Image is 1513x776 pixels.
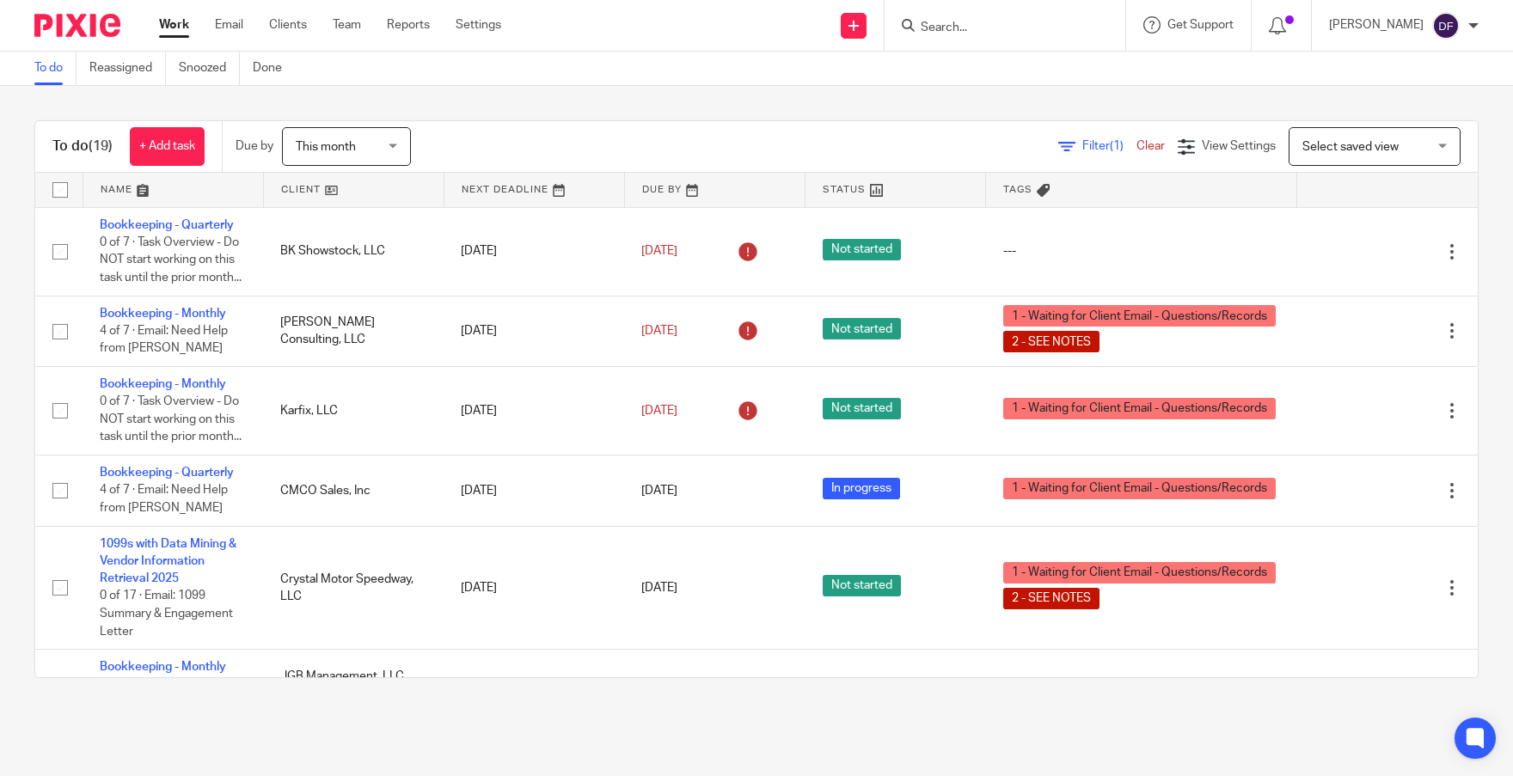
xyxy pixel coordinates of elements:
[159,16,189,34] a: Work
[100,467,234,479] a: Bookkeeping - Quarterly
[1302,141,1399,153] span: Select saved view
[444,526,624,650] td: [DATE]
[641,405,677,417] span: [DATE]
[456,16,501,34] a: Settings
[100,538,236,585] a: 1099s with Data Mining & Vendor Information Retrieval 2025
[100,485,228,515] span: 4 of 7 · Email: Need Help from [PERSON_NAME]
[823,239,901,260] span: Not started
[444,367,624,455] td: [DATE]
[100,219,234,231] a: Bookkeeping - Quarterly
[253,52,295,85] a: Done
[1082,140,1136,152] span: Filter
[387,16,430,34] a: Reports
[823,478,900,499] span: In progress
[641,485,677,497] span: [DATE]
[100,378,226,390] a: Bookkeeping - Monthly
[641,582,677,594] span: [DATE]
[1003,305,1276,327] span: 1 - Waiting for Client Email - Questions/Records
[641,325,677,337] span: [DATE]
[263,296,444,366] td: [PERSON_NAME] Consulting, LLC
[263,455,444,526] td: CMCO Sales, Inc
[823,398,901,419] span: Not started
[1003,398,1276,419] span: 1 - Waiting for Client Email - Questions/Records
[1329,16,1424,34] p: [PERSON_NAME]
[919,21,1074,36] input: Search
[100,308,226,320] a: Bookkeeping - Monthly
[100,590,233,638] span: 0 of 17 · Email: 1099 Summary & Engagement Letter
[236,137,273,155] p: Due by
[34,52,77,85] a: To do
[263,526,444,650] td: Crystal Motor Speedway, LLC
[89,52,166,85] a: Reassigned
[100,325,228,355] span: 4 of 7 · Email: Need Help from [PERSON_NAME]
[89,139,113,153] span: (19)
[1003,478,1276,499] span: 1 - Waiting for Client Email - Questions/Records
[1003,562,1276,584] span: 1 - Waiting for Client Email - Questions/Records
[444,650,624,738] td: [DATE]
[100,236,242,284] span: 0 of 7 · Task Overview - Do NOT start working on this task until the prior month...
[823,318,901,339] span: Not started
[263,207,444,296] td: BK Showstock, LLC
[1432,12,1460,40] img: svg%3E
[444,207,624,296] td: [DATE]
[641,245,677,257] span: [DATE]
[269,16,307,34] a: Clients
[52,137,113,156] h1: To do
[130,127,205,166] a: + Add task
[1003,588,1100,609] span: 2 - SEE NOTES
[1110,140,1124,152] span: (1)
[444,296,624,366] td: [DATE]
[100,396,242,443] span: 0 of 7 · Task Overview - Do NOT start working on this task until the prior month...
[34,14,120,37] img: Pixie
[215,16,243,34] a: Email
[263,650,444,738] td: JGB Management, LLC (Right Way Control Services)
[823,575,901,596] span: Not started
[179,52,240,85] a: Snoozed
[1136,140,1165,152] a: Clear
[1167,19,1234,31] span: Get Support
[1003,331,1100,352] span: 2 - SEE NOTES
[1003,242,1280,260] div: ---
[444,455,624,526] td: [DATE]
[1003,185,1032,194] span: Tags
[100,661,226,673] a: Bookkeeping - Monthly
[263,367,444,455] td: Karfix, LLC
[296,141,356,153] span: This month
[333,16,361,34] a: Team
[1202,140,1276,152] span: View Settings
